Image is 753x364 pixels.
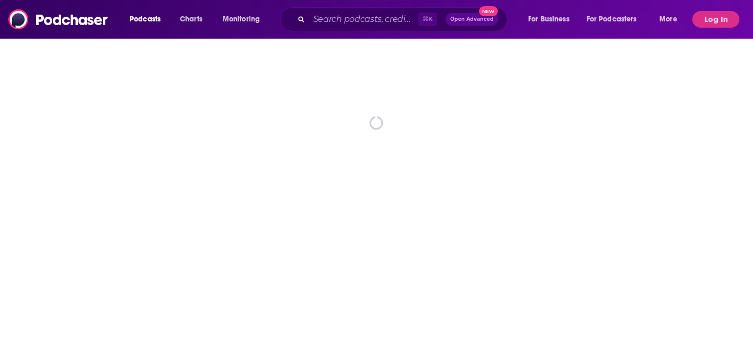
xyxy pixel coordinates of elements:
button: Open AdvancedNew [446,13,498,26]
a: Charts [173,11,209,28]
button: open menu [652,11,690,28]
img: Podchaser - Follow, Share and Rate Podcasts [8,9,109,29]
span: Charts [180,12,202,27]
button: open menu [215,11,273,28]
span: Podcasts [130,12,161,27]
button: open menu [580,11,652,28]
span: Open Advanced [450,17,494,22]
button: open menu [521,11,583,28]
button: open menu [122,11,174,28]
div: Search podcasts, credits, & more... [290,7,517,31]
button: Log In [692,11,739,28]
span: New [479,6,498,16]
span: For Business [528,12,569,27]
span: More [659,12,677,27]
input: Search podcasts, credits, & more... [309,11,418,28]
span: Monitoring [223,12,260,27]
span: ⌘ K [418,13,437,26]
span: For Podcasters [587,12,637,27]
